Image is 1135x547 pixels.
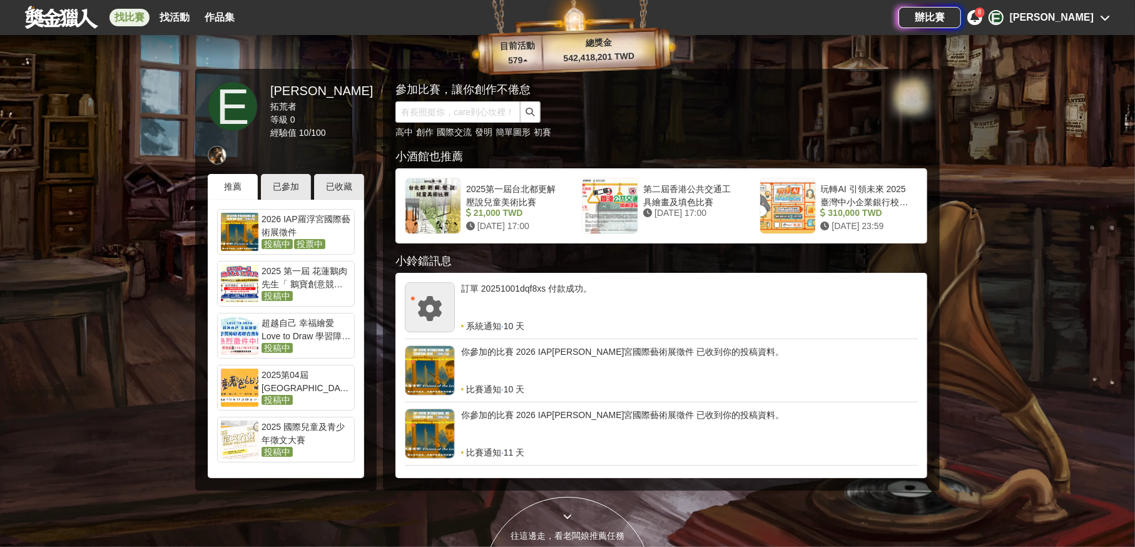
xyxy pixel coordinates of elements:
div: 訂單 20251001dqf8xs 付款成功。 [461,282,918,320]
a: 2025 第一屆 花蓮鵝肉先生「 鵝寶創意競賽 」延長收件至10/13止投稿中 [217,261,355,307]
span: 投稿中 [262,343,293,353]
div: 已收藏 [314,174,364,200]
a: 創作 [416,127,434,137]
span: · [501,320,504,332]
span: 投稿中 [262,447,293,457]
a: 2025第04屆[GEOGRAPHIC_DATA]沿海偏鄉兒童著色比賽投稿中 [217,365,355,411]
span: 10 天 [504,320,524,332]
p: 579 ▴ [492,53,543,68]
span: 投票中 [294,239,325,249]
a: 高中 [395,127,413,137]
div: [PERSON_NAME] [1010,10,1094,25]
div: 21,000 TWD [466,207,558,220]
a: 2025 國際兒童及青少年徵文大賽投稿中 [217,417,355,463]
div: 往這邊走，看老闆娘推薦任務 [484,529,651,543]
div: 小鈴鐺訊息 [395,253,927,270]
p: 總獎金 [542,34,655,51]
a: E [208,81,258,131]
div: 第二屆香港公共交通工具繪畫及填色比賽 [643,183,735,207]
a: 你參加的比賽 2026 IAP[PERSON_NAME]宮國際藝術展徵件 已收到你的投稿資料。比賽通知·10 天 [405,345,918,396]
span: 0 [290,115,295,125]
span: 10 天 [504,383,524,396]
span: 投稿中 [262,291,293,301]
div: 2025第04屆[GEOGRAPHIC_DATA]沿海偏鄉兒童著色比賽 [262,369,351,394]
a: 作品集 [200,9,240,26]
div: 你參加的比賽 2026 IAP[PERSON_NAME]宮國際藝術展徵件 已收到你的投稿資料。 [461,345,918,383]
div: [DATE] 23:59 [821,220,913,233]
div: 2025 國際兒童及青少年徵文大賽 [262,421,351,446]
div: 小酒館也推薦 [395,148,927,165]
p: 目前活動 [492,39,542,54]
span: · [501,383,504,396]
a: 發明 [475,127,492,137]
span: 比賽通知 [466,446,501,459]
div: 玩轉AI 引領未來 2025臺灣中小企業銀行校園金融科技創意挑戰賽 [821,183,913,207]
div: [PERSON_NAME] [270,81,373,100]
a: 國際交流 [437,127,472,137]
span: 8 [978,9,982,16]
div: 2025第一屆台北都更解壓說兒童美術比賽 [466,183,558,207]
span: 等級 [270,115,288,125]
div: 2025 第一屆 花蓮鵝肉先生「 鵝寶創意競賽 」延長收件至10/13止 [262,265,351,290]
a: 訂單 20251001dqf8xs 付款成功。系統通知·10 天 [405,282,918,332]
p: 542,418,201 TWD [542,49,656,66]
span: 系統通知 [466,320,501,332]
a: 玩轉AI 引領未來 2025臺灣中小企業銀行校園金融科技創意挑戰賽 310,000 TWD [DATE] 23:59 [753,171,924,240]
a: 你參加的比賽 2026 IAP[PERSON_NAME]宮國際藝術展徵件 已收到你的投稿資料。比賽通知·11 天 [405,409,918,459]
div: 超越自己 幸福繪愛 Love to Draw 學習障礙者聯合畫展 [262,317,351,342]
a: 超越自己 幸福繪愛 Love to Draw 學習障礙者聯合畫展投稿中 [217,313,355,359]
div: [DATE] 17:00 [466,220,558,233]
a: 找比賽 [109,9,150,26]
span: 投稿中 [262,239,293,249]
a: 找活動 [155,9,195,26]
div: E [989,10,1004,25]
a: 第二屆香港公共交通工具繪畫及填色比賽 [DATE] 17:00 [576,171,746,240]
input: 有長照挺你，care到心坎裡！青春出手，拍出照顧 影音徵件活動 [395,101,521,123]
div: 參加比賽，讓你創作不倦怠 [395,81,883,98]
a: 2025第一屆台北都更解壓說兒童美術比賽 21,000 TWD [DATE] 17:00 [399,171,569,240]
div: 拓荒者 [270,100,373,113]
div: 已參加 [261,174,311,200]
div: [DATE] 17:00 [643,207,735,220]
span: 經驗值 [270,128,297,138]
a: 2026 IAP羅浮宮國際藝術展徵件投稿中投票中 [217,209,355,255]
span: 11 天 [504,446,524,459]
span: · [501,446,504,459]
span: 投稿中 [262,395,293,405]
a: 初賽 [534,127,551,137]
div: 推薦 [208,174,258,200]
div: 你參加的比賽 2026 IAP[PERSON_NAME]宮國際藝術展徵件 已收到你的投稿資料。 [461,409,918,446]
a: 辦比賽 [898,7,961,28]
a: 簡單圖形 [496,127,531,137]
div: 310,000 TWD [821,207,913,220]
div: 2026 IAP羅浮宮國際藝術展徵件 [262,213,351,238]
span: 10 / 100 [299,128,326,138]
span: 比賽通知 [466,383,501,396]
